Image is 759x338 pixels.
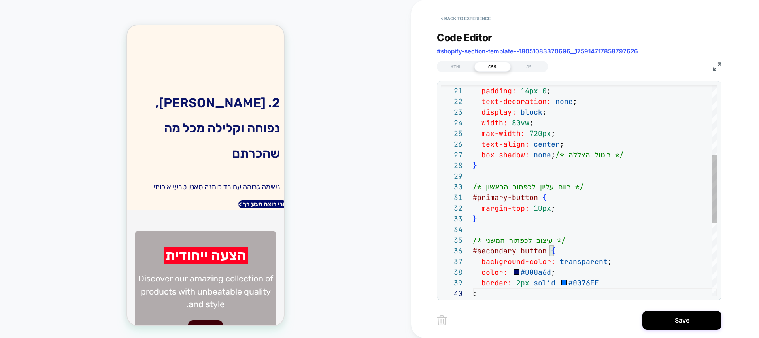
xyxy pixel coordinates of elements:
a: אני רוצה מגע רך > [111,175,159,183]
div: 24 [441,117,463,128]
span: center [534,140,560,149]
span: } [473,161,477,170]
span: box-shadow: [481,150,529,159]
span: display: [481,108,516,117]
span: #shopify-section-template--18051083370696__175914717858797626 [437,47,638,55]
div: 31 [441,192,463,203]
span: text-decoration: [481,97,551,106]
span: max-width: [481,129,525,138]
button: Save [642,311,721,330]
div: HTML [438,62,474,72]
span: ; [551,268,555,277]
span: /* עיצוב לכפתור המשני */ [473,236,566,245]
span: #0076FF [568,278,599,287]
span: #secondary-button [473,246,547,255]
div: 40 [441,288,463,299]
span: ; [547,86,551,95]
span: { [551,246,555,255]
p: Discover our amazing collection of products with unbeatable quality and style. [11,247,146,285]
span: /* ביטול הצללה */ [555,150,624,159]
span: 80vw [512,118,529,127]
div: 27 [441,149,463,160]
div: 36 [441,245,463,256]
span: ; [573,97,577,106]
a: גג/ק׳ [61,295,96,313]
span: ; [560,140,564,149]
span: ; [551,204,555,213]
span: /* רווח עליון לכפתור הראשון */ [473,182,584,191]
span: ; [529,118,534,127]
span: color: [481,268,508,277]
span: 720px [529,129,551,138]
div: 32 [441,203,463,213]
span: transparent [560,257,608,266]
span: } [473,214,477,223]
span: { [542,193,547,202]
div: 30 [441,181,463,192]
span: text-align: [481,140,529,149]
img: fullscreen [713,62,721,71]
button: < Back to experience [437,12,495,25]
div: 23 [441,107,463,117]
span: #primary-button [473,193,538,202]
div: 33 [441,213,463,224]
div: 34 [441,224,463,235]
div: 21 [441,85,463,96]
span: margin-top: [481,204,529,213]
span: block [521,108,542,117]
span: 10px [534,204,551,213]
div: 37 [441,256,463,267]
span: padding: [481,86,516,95]
h2: 2. [PERSON_NAME], נפוחה וקלילה מכל מה שהכרתם [4,65,153,141]
span: 14px [521,86,538,95]
span: ; [608,257,612,266]
span: ; [473,289,477,298]
p: נשימה גבוהה עם בד כותנה סאטן טבעי איכותי [4,157,153,167]
span: border: [481,278,512,287]
div: 28 [441,160,463,171]
div: 35 [441,235,463,245]
div: 22 [441,96,463,107]
div: 26 [441,139,463,149]
span: #000a6d [521,268,551,277]
span: none [534,150,551,159]
div: 29 [441,171,463,181]
span: none [555,97,573,106]
h2: הצעה ייחודית [36,222,121,238]
span: Code Editor [437,32,492,43]
span: ; [551,150,555,159]
span: 0 [542,86,547,95]
span: ; [542,108,547,117]
img: delete [437,315,447,325]
span: width: [481,118,508,127]
span: solid [534,278,555,287]
div: CSS [474,62,511,72]
div: JS [511,62,547,72]
div: 25 [441,128,463,139]
span: 2px [516,278,529,287]
span: background-color: [481,257,555,266]
div: 39 [441,278,463,288]
div: 38 [441,267,463,278]
span: ; [551,129,555,138]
